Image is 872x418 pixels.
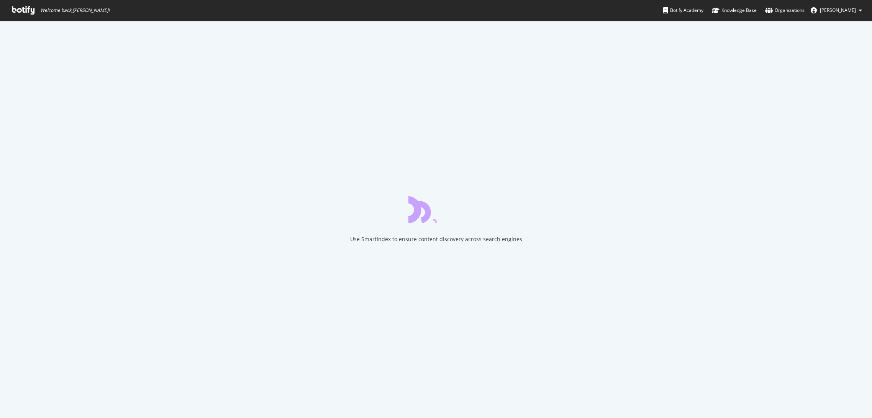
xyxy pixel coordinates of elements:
div: Knowledge Base [712,7,757,14]
button: [PERSON_NAME] [805,4,868,16]
div: Organizations [765,7,805,14]
div: animation [408,196,464,223]
span: Robin Baron [820,7,856,13]
div: Use SmartIndex to ensure content discovery across search engines [350,235,522,243]
span: Welcome back, [PERSON_NAME] ! [40,7,110,13]
div: Botify Academy [663,7,703,14]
